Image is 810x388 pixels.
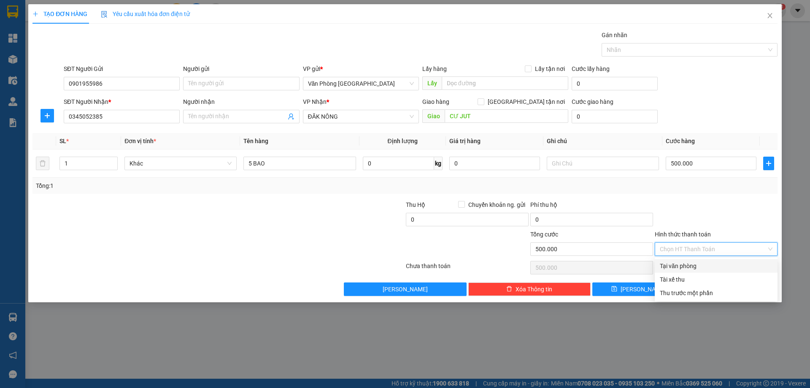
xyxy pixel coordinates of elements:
[130,157,232,170] span: Khác
[767,12,773,19] span: close
[572,110,658,123] input: Cước giao hàng
[308,110,414,123] span: ĐĂK NÔNG
[101,11,108,18] img: icon
[660,261,772,271] div: Tại văn phòng
[303,98,327,105] span: VP Nhận
[543,133,662,149] th: Ghi chú
[243,157,356,170] input: VD: Bàn, Ghế
[116,12,155,22] strong: NHÂN VIÊN GIAO NHẬN
[442,76,568,90] input: Dọc đường
[602,32,627,38] label: Gán nhãn
[288,113,294,120] span: user-add
[124,138,156,144] span: Đơn vị tính
[75,13,102,17] strong: NGƯỜI GỬI
[572,98,613,105] label: Cước giao hàng
[32,11,38,17] span: plus
[344,282,467,296] button: [PERSON_NAME]
[449,157,540,170] input: 0
[445,109,568,123] input: Dọc đường
[763,157,774,170] button: plus
[530,200,653,213] div: Phí thu hộ
[4,31,65,42] span: Copyright © 2021 – All Rights Reserved
[36,181,313,190] div: Tổng: 1
[32,11,87,17] span: TẠO ĐƠN HÀNG
[660,275,772,284] div: Tài xế thu
[468,282,591,296] button: deleteXóa Thông tin
[422,109,445,123] span: Giao
[621,285,666,294] span: [PERSON_NAME]
[243,138,268,144] span: Tên hàng
[101,11,190,17] span: Yêu cầu xuất hóa đơn điện tử
[183,64,299,73] div: Người gửi
[388,138,418,144] span: Định lượng
[383,285,428,294] span: [PERSON_NAME]
[764,160,774,167] span: plus
[405,261,529,276] div: Chưa thanh toán
[592,282,684,296] button: save[PERSON_NAME]
[449,138,481,144] span: Giá trị hàng
[660,288,772,298] div: Thu trước một phần
[59,138,66,144] span: SL
[303,64,419,73] div: VP gửi
[532,64,568,73] span: Lấy tận nơi
[611,286,617,293] span: save
[547,157,659,170] input: Ghi Chú
[308,77,414,90] span: Văn Phòng Đà Nẵng
[530,231,558,238] span: Tổng cước
[516,285,552,294] span: Xóa Thông tin
[666,138,695,144] span: Cước hàng
[41,112,54,119] span: plus
[64,97,180,106] div: SĐT Người Nhận
[484,97,568,106] span: [GEOGRAPHIC_DATA] tận nơi
[422,65,447,72] span: Lấy hàng
[406,201,425,208] span: Thu Hộ
[506,286,512,293] span: delete
[64,64,180,73] div: SĐT Người Gửi
[115,24,157,29] span: (Ký và ghi rõ họ tên)
[73,19,105,30] span: (Ký và ghi rõ họ tên)
[572,65,610,72] label: Cước lấy hàng
[434,157,443,170] span: kg
[655,231,711,238] label: Hình thức thanh toán
[572,77,658,90] input: Cước lấy hàng
[758,4,782,28] button: Close
[422,76,442,90] span: Lấy
[422,98,449,105] span: Giao hàng
[36,157,49,170] button: delete
[465,200,529,209] span: Chuyển khoản ng. gửi
[39,31,56,36] a: VeXeRe
[40,109,54,122] button: plus
[183,97,299,106] div: Người nhận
